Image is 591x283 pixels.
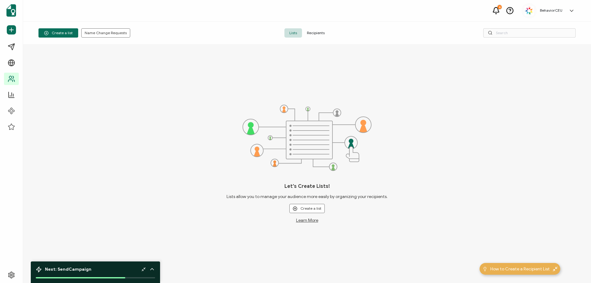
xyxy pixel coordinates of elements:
span: Next: Send [45,267,91,272]
span: How to Create a Recipient List [490,266,550,272]
input: Search [483,28,576,38]
img: 4eff1ac8-99e8-4510-ae49-f72b06723b24.jpg [525,6,534,15]
span: Name Change Requests [85,31,127,35]
h1: Let’s Create Lists! [284,183,330,189]
span: Recipients [302,28,330,38]
button: Create a list [289,204,325,213]
a: Learn More [296,218,318,223]
span: Create a list [293,206,321,211]
span: Create a list [44,31,73,35]
span: Lists allow you to manage your audience more easily by organizing your recipients. [219,194,396,199]
span: Lists [284,28,302,38]
img: lists.svg [243,105,372,171]
button: Name Change Requests [81,28,130,38]
img: minimize-icon.svg [553,267,557,271]
button: Create a list [38,28,78,38]
h5: BehaviorCEU [540,8,562,13]
img: sertifier-logomark-colored.svg [6,4,16,17]
div: 8 [497,5,502,9]
b: Campaign [69,267,91,272]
